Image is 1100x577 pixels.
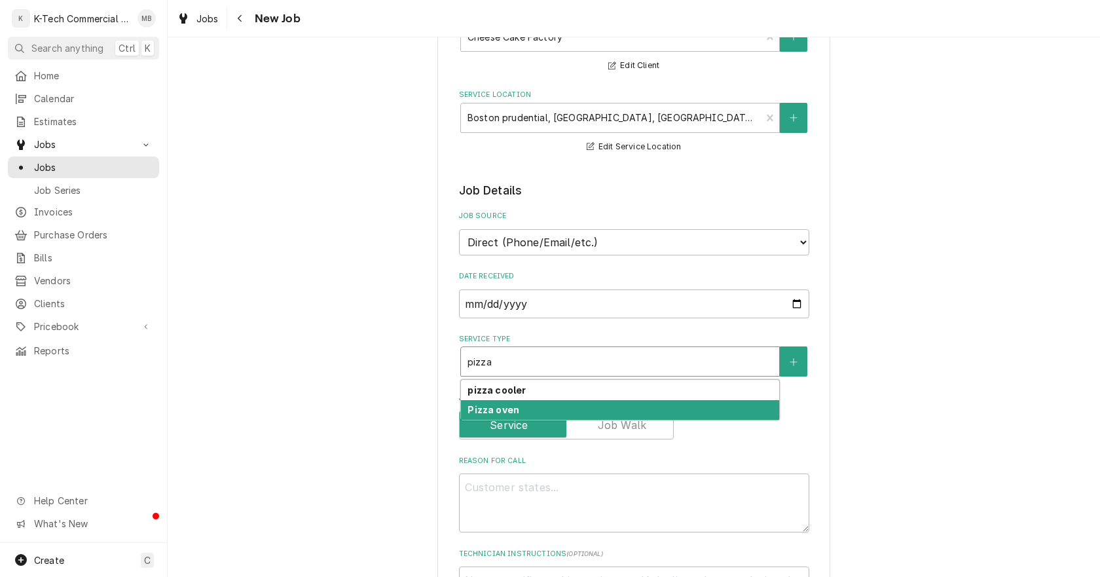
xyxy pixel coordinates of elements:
[459,334,809,344] label: Service Type
[459,456,809,466] label: Reason For Call
[8,270,159,291] a: Vendors
[8,134,159,155] a: Go to Jobs
[459,90,809,100] label: Service Location
[8,340,159,362] a: Reports
[145,41,151,55] span: K
[606,58,661,74] button: Edit Client
[467,384,526,396] strong: pizza cooler
[34,274,153,288] span: Vendors
[459,289,809,318] input: yyyy-mm-dd
[8,157,159,178] a: Jobs
[8,179,159,201] a: Job Series
[8,247,159,269] a: Bills
[8,65,159,86] a: Home
[34,555,64,566] span: Create
[196,12,219,26] span: Jobs
[8,316,159,337] a: Go to Pricebook
[8,293,159,314] a: Clients
[790,113,797,122] svg: Create New Location
[34,12,130,26] div: K-Tech Commercial Kitchen Repair & Maintenance
[780,103,807,133] button: Create New Location
[8,88,159,109] a: Calendar
[459,182,809,199] legend: Job Details
[459,211,809,221] label: Job Source
[34,494,151,508] span: Help Center
[34,160,153,174] span: Jobs
[467,404,519,415] strong: Pizza oven
[144,553,151,567] span: C
[172,8,224,29] a: Jobs
[34,138,133,151] span: Jobs
[34,69,153,83] span: Home
[12,9,30,28] div: K
[8,490,159,512] a: Go to Help Center
[34,251,153,265] span: Bills
[34,92,153,105] span: Calendar
[459,9,809,74] div: Client
[31,41,103,55] span: Search anything
[34,320,133,333] span: Pricebook
[459,90,809,155] div: Service Location
[34,228,153,242] span: Purchase Orders
[34,344,153,358] span: Reports
[459,549,809,559] label: Technician Instructions
[459,211,809,255] div: Job Source
[34,297,153,310] span: Clients
[230,8,251,29] button: Navigate back
[790,358,797,367] svg: Create New Service
[459,334,809,377] div: Service Type
[8,513,159,534] a: Go to What's New
[34,205,153,219] span: Invoices
[34,115,153,128] span: Estimates
[251,10,301,28] span: New Job
[34,183,153,197] span: Job Series
[459,271,809,282] label: Date Received
[780,346,807,377] button: Create New Service
[119,41,136,55] span: Ctrl
[8,224,159,246] a: Purchase Orders
[459,393,809,403] label: Job Type
[459,393,809,439] div: Job Type
[585,139,684,155] button: Edit Service Location
[459,271,809,318] div: Date Received
[566,550,603,557] span: ( optional )
[34,517,151,530] span: What's New
[137,9,156,28] div: Mehdi Bazidane's Avatar
[137,9,156,28] div: MB
[459,456,809,532] div: Reason For Call
[8,201,159,223] a: Invoices
[8,111,159,132] a: Estimates
[8,37,159,60] button: Search anythingCtrlK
